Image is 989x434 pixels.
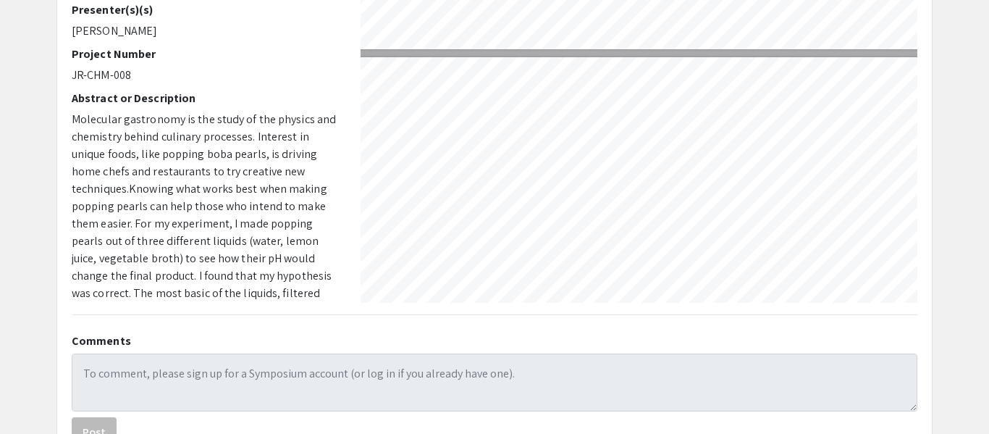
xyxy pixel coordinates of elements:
a: https://fanaledrinks.com/blogs/blog/18322291-how-is-popping-boba-made [741,213,981,220]
p: JR-CHM-008 [72,67,339,84]
p: [PERSON_NAME] [72,22,339,40]
h2: Comments [72,334,917,348]
a: https://raidertimes.com/feature/food/2017/12/20/splash-of-flavor-20175-raspberry-tea-with-strawbe... [398,260,842,267]
span: Molecular gastronomy is the study of the physics and chemistry behind culinary processes. Interes... [72,112,336,196]
h2: Project Number [72,47,339,61]
h2: Presenter(s)(s) [72,3,339,17]
h2: Abstract or Description [72,91,339,105]
iframe: Chat [11,369,62,423]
